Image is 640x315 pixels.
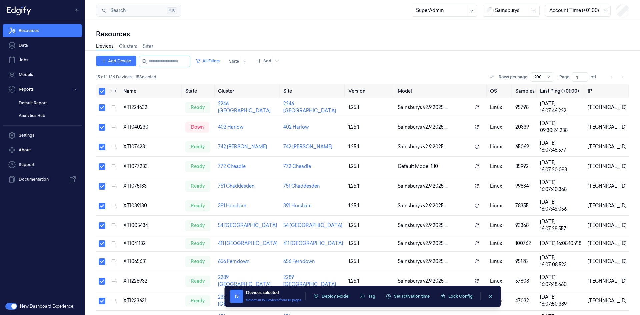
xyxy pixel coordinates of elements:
[540,254,582,268] div: [DATE] 16:07:08.523
[513,84,537,98] th: Samples
[230,290,243,303] span: 15
[99,240,105,247] button: Select row
[185,141,210,152] div: ready
[99,124,105,131] button: Select row
[346,84,395,98] th: Version
[356,291,379,301] button: Tag
[3,129,82,142] a: Settings
[193,56,222,66] button: All Filters
[185,238,210,249] div: ready
[13,97,82,109] a: Default Report
[99,222,105,229] button: Select row
[515,258,535,265] div: 95128
[183,84,215,98] th: State
[218,124,243,130] a: 402 Harlow
[607,72,627,82] nav: pagination
[559,74,569,80] span: Page
[515,202,535,209] div: 78355
[135,74,156,80] span: 15 Selected
[588,278,627,285] div: [TECHNICAL_ID]
[515,278,535,285] div: 57608
[99,104,105,111] button: Select row
[123,202,180,209] div: XTI039130
[3,53,82,67] a: Jobs
[218,163,246,169] a: 772 Cheadle
[398,202,448,209] span: Sainsburys v2.9 2025 ...
[348,124,392,131] div: 1.25.1
[540,274,582,288] div: [DATE] 16:07:48.660
[185,102,210,113] div: ready
[13,110,82,121] a: Analytics Hub
[585,84,629,98] th: IP
[283,258,315,264] a: 656 Ferndown
[398,258,448,265] span: Sainsburys v2.9 2025 ...
[185,256,210,267] div: ready
[540,218,582,232] div: [DATE] 16:07:28.557
[499,74,527,80] p: Rows per page
[588,297,627,304] div: [TECHNICAL_ID]
[515,222,535,229] div: 93368
[348,163,392,170] div: 1.25.1
[108,7,126,14] span: Search
[540,294,582,308] div: [DATE] 16:07:50.389
[3,24,82,37] a: Resources
[246,298,301,303] button: Select all 15 Devices from all pages
[281,84,346,98] th: Site
[283,240,343,246] a: 411 [GEOGRAPHIC_DATA]
[283,101,336,114] a: 2246 [GEOGRAPHIC_DATA]
[398,183,448,190] span: Sainsburys v2.9 2025 ...
[588,124,627,131] div: [TECHNICAL_ID]
[3,39,82,52] a: Data
[398,124,448,131] span: Sainsburys v2.9 2025 ...
[96,56,136,66] button: Add Device
[185,276,210,286] div: ready
[588,258,627,265] div: [TECHNICAL_ID]
[3,173,82,186] a: Documentation
[515,124,535,131] div: 20339
[218,144,267,150] a: 742 [PERSON_NAME]
[588,222,627,229] div: [TECHNICAL_ID]
[283,203,312,209] a: 391 Horsham
[588,202,627,209] div: [TECHNICAL_ID]
[515,163,535,170] div: 85992
[540,240,582,247] div: [DATE] 16:08:10.918
[3,143,82,157] button: About
[515,104,535,111] div: 95798
[71,5,82,16] button: Toggle Navigation
[537,84,585,98] th: Last Ping (+01:00)
[540,120,582,134] div: [DATE] 09:30:24.238
[398,278,448,285] span: Sainsburys v2.9 2025 ...
[96,5,181,17] button: Search⌘K
[283,274,336,287] a: 2289 [GEOGRAPHIC_DATA]
[515,183,535,190] div: 99834
[215,84,281,98] th: Cluster
[515,297,535,304] div: 47032
[310,291,353,301] button: Deploy Model
[540,179,582,193] div: [DATE] 16:07:40.368
[490,143,510,150] p: linux
[348,183,392,190] div: 1.25.1
[490,104,510,111] p: linux
[588,104,627,111] div: [TECHNICAL_ID]
[515,240,535,247] div: 100762
[3,158,82,171] a: Support
[348,104,392,111] div: 1.25.1
[123,297,180,304] div: XTI233631
[218,294,271,307] a: 2336 [GEOGRAPHIC_DATA]
[348,240,392,247] div: 1.25.1
[540,100,582,114] div: [DATE] 16:07:46.222
[398,104,448,111] span: Sainsburys v2.9 2025 ...
[123,124,180,131] div: XTI040230
[123,240,180,247] div: XTI041132
[487,84,513,98] th: OS
[218,183,255,189] a: 751 Chaddesden
[96,29,629,39] div: Resources
[218,240,278,246] a: 411 [GEOGRAPHIC_DATA]
[123,222,180,229] div: XTI005434
[283,222,342,228] a: 54 [GEOGRAPHIC_DATA]
[99,278,105,285] button: Select row
[3,68,82,81] a: Models
[398,240,448,247] span: Sainsburys v2.9 2025 ...
[283,163,311,169] a: 772 Cheadle
[119,43,137,50] a: Clusters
